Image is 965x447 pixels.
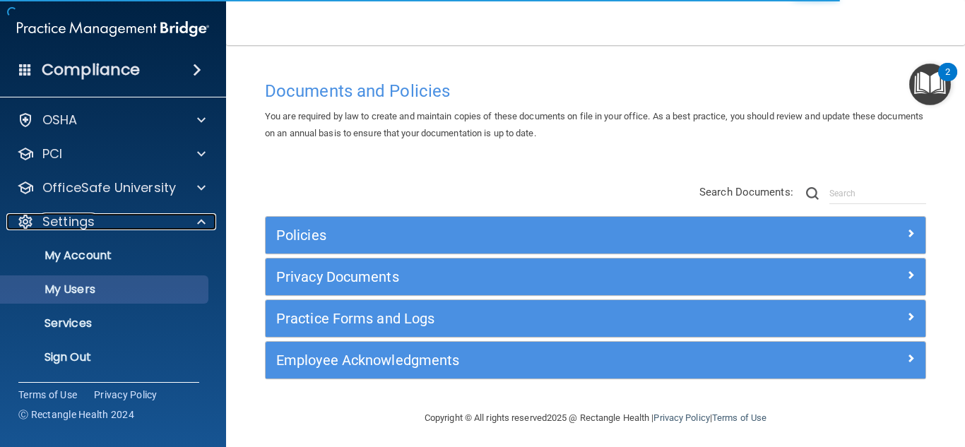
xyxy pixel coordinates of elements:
[9,316,202,330] p: Services
[338,395,853,441] div: Copyright © All rights reserved 2025 @ Rectangle Health | |
[42,179,176,196] p: OfficeSafe University
[9,282,202,297] p: My Users
[9,249,202,263] p: My Account
[94,388,158,402] a: Privacy Policy
[276,352,750,368] h5: Employee Acknowledgments
[276,266,915,288] a: Privacy Documents
[17,179,206,196] a: OfficeSafe University
[265,111,923,138] span: You are required by law to create and maintain copies of these documents on file in your office. ...
[18,407,134,422] span: Ⓒ Rectangle Health 2024
[806,187,819,200] img: ic-search.3b580494.png
[276,227,750,243] h5: Policies
[17,15,209,43] img: PMB logo
[653,412,709,423] a: Privacy Policy
[276,224,915,246] a: Policies
[265,82,926,100] h4: Documents and Policies
[42,60,140,80] h4: Compliance
[42,213,95,230] p: Settings
[42,145,62,162] p: PCI
[276,311,750,326] h5: Practice Forms and Logs
[712,412,766,423] a: Terms of Use
[276,307,915,330] a: Practice Forms and Logs
[42,112,78,129] p: OSHA
[276,349,915,371] a: Employee Acknowledgments
[18,388,77,402] a: Terms of Use
[9,350,202,364] p: Sign Out
[829,183,926,204] input: Search
[17,213,206,230] a: Settings
[17,145,206,162] a: PCI
[945,72,950,90] div: 2
[909,64,951,105] button: Open Resource Center, 2 new notifications
[276,269,750,285] h5: Privacy Documents
[17,112,206,129] a: OSHA
[699,186,793,198] span: Search Documents:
